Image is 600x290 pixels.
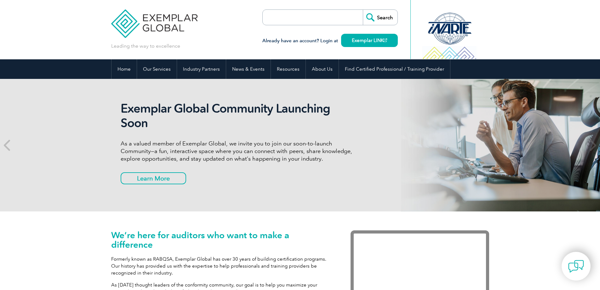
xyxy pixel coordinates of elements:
[568,258,584,274] img: contact-chat.png
[111,230,332,249] h1: We’re here for auditors who want to make a difference
[226,59,271,79] a: News & Events
[137,59,177,79] a: Our Services
[339,59,450,79] a: Find Certified Professional / Training Provider
[121,140,357,163] p: As a valued member of Exemplar Global, we invite you to join our soon-to-launch Community—a fun, ...
[111,256,332,276] p: Formerly known as RABQSA, Exemplar Global has over 30 years of building certification programs. O...
[111,59,137,79] a: Home
[271,59,306,79] a: Resources
[363,10,397,25] input: Search
[177,59,226,79] a: Industry Partners
[306,59,339,79] a: About Us
[121,172,186,184] a: Learn More
[384,38,387,42] img: open_square.png
[111,43,180,50] p: Leading the way to excellence
[121,101,357,130] h2: Exemplar Global Community Launching Soon
[341,34,398,47] a: Exemplar LINK
[262,37,398,45] h3: Already have an account? Login at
